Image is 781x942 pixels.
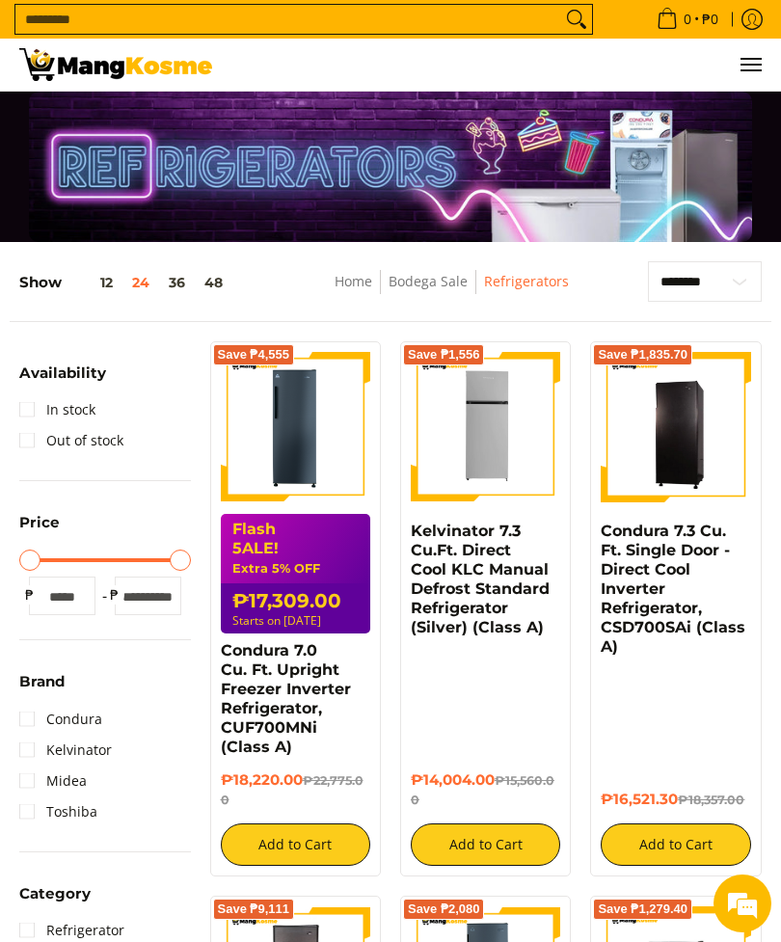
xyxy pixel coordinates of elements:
[19,425,123,456] a: Out of stock
[601,354,750,500] img: Condura 7.3 Cu. Ft. Single Door - Direct Cool Inverter Refrigerator, CSD700SAi (Class A)
[601,522,745,656] a: Condura 7.3 Cu. Ft. Single Door - Direct Cool Inverter Refrigerator, CSD700SAi (Class A)
[19,48,212,81] img: Bodega Sale Refrigerator l Mang Kosme: Home Appliances Warehouse Sale
[335,272,372,290] a: Home
[678,793,744,807] del: ₱18,357.00
[19,585,39,605] span: ₱
[739,39,762,91] button: Menu
[221,823,370,866] button: Add to Cart
[19,796,97,827] a: Toshiba
[19,766,87,796] a: Midea
[408,349,480,361] span: Save ₱1,556
[411,773,554,807] del: ₱15,560.00
[19,704,102,735] a: Condura
[411,823,560,866] button: Add to Cart
[601,823,750,866] button: Add to Cart
[231,39,762,91] nav: Main Menu
[231,39,762,91] ul: Customer Navigation
[19,515,60,529] span: Price
[408,903,480,915] span: Save ₱2,080
[699,13,721,26] span: ₱0
[159,275,195,290] button: 36
[19,365,106,380] span: Availability
[221,771,370,810] h6: ₱18,220.00
[218,903,290,915] span: Save ₱9,111
[221,641,351,756] a: Condura 7.0 Cu. Ft. Upright Freezer Inverter Refrigerator, CUF700MNi (Class A)
[105,585,124,605] span: ₱
[19,274,232,292] h5: Show
[411,352,560,501] img: Kelvinator 7.3 Cu.Ft. Direct Cool KLC Manual Defrost Standard Refrigerator (Silver) (Class A)
[195,275,232,290] button: 48
[561,5,592,34] button: Search
[19,886,91,915] summary: Open
[411,771,560,810] h6: ₱14,004.00
[218,349,290,361] span: Save ₱4,555
[598,349,687,361] span: Save ₱1,835.70
[681,13,694,26] span: 0
[601,791,750,810] h6: ₱16,521.30
[122,275,159,290] button: 24
[19,394,95,425] a: In stock
[19,365,106,394] summary: Open
[221,352,370,501] img: Condura 7.0 Cu. Ft. Upright Freezer Inverter Refrigerator, CUF700MNi (Class A)
[19,886,91,901] span: Category
[221,773,364,807] del: ₱22,775.00
[598,903,687,915] span: Save ₱1,279.40
[62,275,122,290] button: 12
[19,515,60,544] summary: Open
[19,735,112,766] a: Kelvinator
[283,270,621,313] nav: Breadcrumbs
[389,272,468,290] a: Bodega Sale
[19,674,65,703] summary: Open
[19,674,65,688] span: Brand
[651,9,724,30] span: •
[484,272,569,290] a: Refrigerators
[411,522,550,636] a: Kelvinator 7.3 Cu.Ft. Direct Cool KLC Manual Defrost Standard Refrigerator (Silver) (Class A)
